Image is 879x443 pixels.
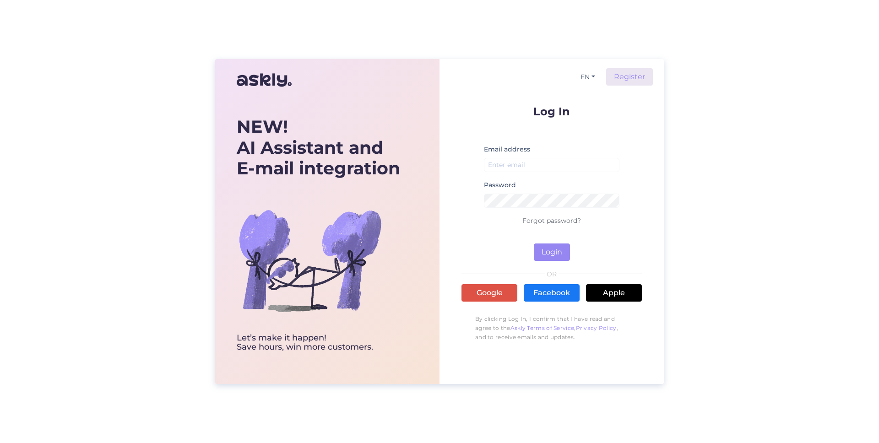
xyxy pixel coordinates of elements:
[586,284,642,302] a: Apple
[461,310,642,346] p: By clicking Log In, I confirm that I have read and agree to the , , and to receive emails and upd...
[484,145,530,154] label: Email address
[484,180,516,190] label: Password
[461,284,517,302] a: Google
[534,243,570,261] button: Login
[237,116,288,137] b: NEW!
[576,324,617,331] a: Privacy Policy
[606,68,653,86] a: Register
[524,284,580,302] a: Facebook
[484,158,619,172] input: Enter email
[237,334,400,352] div: Let’s make it happen! Save hours, win more customers.
[237,187,383,334] img: bg-askly
[545,271,559,277] span: OR
[237,69,292,91] img: Askly
[522,216,581,225] a: Forgot password?
[510,324,575,331] a: Askly Terms of Service
[577,70,599,84] button: EN
[237,116,400,179] div: AI Assistant and E-mail integration
[461,106,642,117] p: Log In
